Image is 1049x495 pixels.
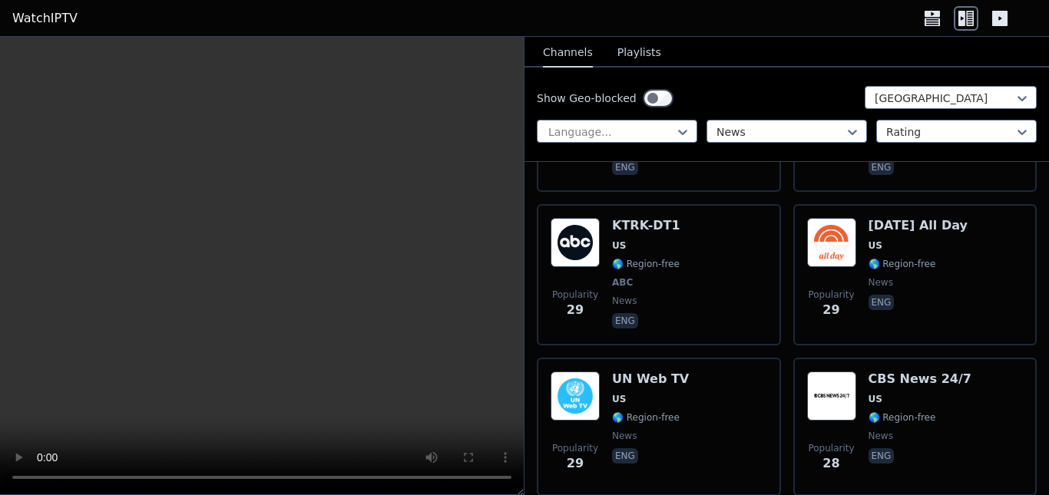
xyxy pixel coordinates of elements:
[808,289,854,301] span: Popularity
[822,301,839,319] span: 29
[807,218,856,267] img: TODAY All Day
[12,9,78,28] a: WatchIPTV
[543,38,593,68] button: Channels
[869,430,893,442] span: news
[537,91,637,106] label: Show Geo-blocked
[567,454,584,473] span: 29
[869,218,968,233] h6: [DATE] All Day
[551,218,600,267] img: KTRK-DT1
[808,442,854,454] span: Popularity
[612,371,689,387] h6: UN Web TV
[612,430,637,442] span: news
[567,301,584,319] span: 29
[612,276,633,289] span: ABC
[822,454,839,473] span: 28
[552,442,598,454] span: Popularity
[612,295,637,307] span: news
[551,371,600,421] img: UN Web TV
[612,393,626,405] span: US
[617,38,661,68] button: Playlists
[612,218,680,233] h6: KTRK-DT1
[869,371,971,387] h6: CBS News 24/7
[869,258,936,270] span: 🌎 Region-free
[869,411,936,424] span: 🌎 Region-free
[612,239,626,252] span: US
[612,258,680,270] span: 🌎 Region-free
[612,448,638,464] p: eng
[612,411,680,424] span: 🌎 Region-free
[807,371,856,421] img: CBS News 24/7
[612,160,638,175] p: eng
[869,239,882,252] span: US
[869,295,895,310] p: eng
[869,448,895,464] p: eng
[869,393,882,405] span: US
[552,289,598,301] span: Popularity
[869,160,895,175] p: eng
[612,313,638,328] p: eng
[869,276,893,289] span: news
